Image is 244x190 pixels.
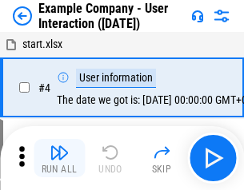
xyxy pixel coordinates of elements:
[22,38,62,50] span: start.xlsx
[38,1,185,31] div: Example Company - User Interaction ([DATE])
[76,69,156,88] div: User information
[50,143,69,162] img: Run All
[38,81,50,94] span: # 4
[200,145,226,171] img: Main button
[13,6,32,26] img: Back
[191,10,204,22] img: Support
[42,164,78,174] div: Run All
[152,164,172,174] div: Skip
[34,139,85,177] button: Run All
[212,6,231,26] img: Settings menu
[136,139,187,177] button: Skip
[152,143,171,162] img: Skip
